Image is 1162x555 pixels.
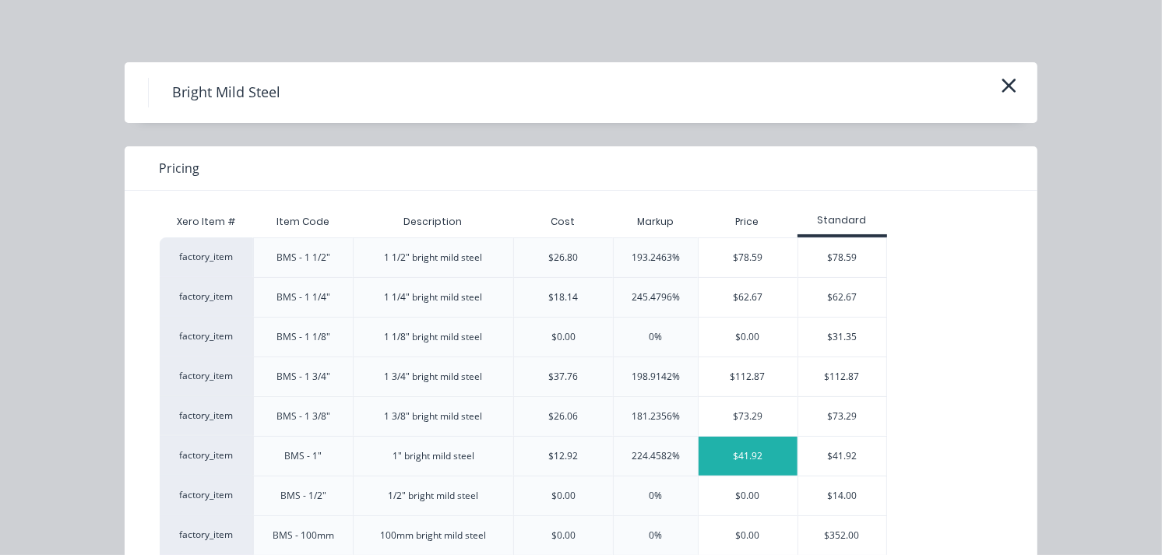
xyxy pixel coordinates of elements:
div: factory_item [160,357,253,396]
div: $0.00 [699,476,798,515]
div: 0% [649,489,662,503]
div: 198.9142% [632,370,680,384]
div: 1 3/4" bright mild steel [385,370,483,384]
div: $112.87 [798,357,886,396]
div: $73.29 [798,397,886,436]
div: Xero Item # [160,206,253,237]
div: factory_item [160,515,253,555]
div: $26.80 [549,251,579,265]
div: 1 1/4" bright mild steel [385,290,483,304]
div: $0.00 [551,529,576,543]
div: $62.67 [798,278,886,317]
div: 0% [649,529,662,543]
h4: Bright Mild Steel [148,78,304,107]
div: $0.00 [699,516,798,555]
div: BMS - 1/2" [280,489,326,503]
div: $62.67 [699,278,798,317]
div: $78.59 [798,238,886,277]
div: BMS - 1" [285,449,322,463]
div: factory_item [160,237,253,277]
div: Markup [613,206,698,237]
div: BMS - 1 1/4" [276,290,330,304]
div: BMS - 1 1/2" [276,251,330,265]
div: factory_item [160,476,253,515]
div: 0% [649,330,662,344]
div: 100mm bright mild steel [381,529,487,543]
div: BMS - 100mm [273,529,334,543]
div: Description [392,202,475,241]
div: 245.4796% [632,290,680,304]
div: BMS - 1 1/8" [276,330,330,344]
div: 1" bright mild steel [393,449,474,463]
span: Pricing [159,159,199,177]
div: factory_item [160,277,253,317]
div: $41.92 [699,437,798,476]
div: $0.00 [551,489,576,503]
div: $41.92 [798,437,886,476]
div: $12.92 [549,449,579,463]
div: 181.2356% [632,409,680,423]
div: $0.00 [699,318,798,357]
div: factory_item [160,396,253,436]
div: 1/2" bright mild steel [389,489,479,503]
div: factory_item [160,317,253,357]
div: $78.59 [699,238,798,277]
div: $73.29 [699,397,798,436]
div: $0.00 [551,330,576,344]
div: 1 1/8" bright mild steel [385,330,483,344]
div: 193.2463% [632,251,680,265]
div: 1 3/8" bright mild steel [385,409,483,423]
div: 1 1/2" bright mild steel [385,251,483,265]
div: 224.4582% [632,449,680,463]
div: BMS - 1 3/8" [276,409,330,423]
div: $14.00 [798,476,886,515]
div: $352.00 [798,516,886,555]
div: $18.14 [549,290,579,304]
div: $31.35 [798,318,886,357]
div: Item Code [264,202,342,241]
div: $37.76 [549,370,579,384]
div: BMS - 1 3/4" [276,370,330,384]
div: Cost [513,206,613,237]
div: factory_item [160,436,253,476]
div: Standard [798,213,887,227]
div: $26.06 [549,409,579,423]
div: $112.87 [699,357,798,396]
div: Price [698,206,798,237]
